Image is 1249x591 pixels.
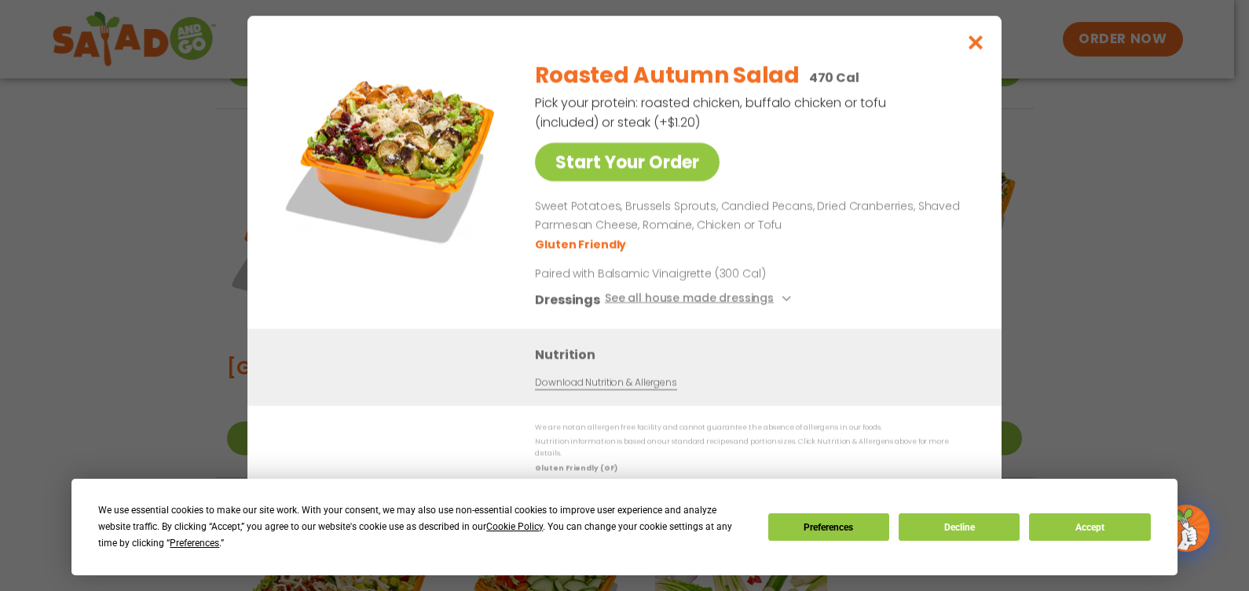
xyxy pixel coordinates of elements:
[535,290,600,309] h3: Dressings
[98,502,749,552] div: We use essential cookies to make our site work. With your consent, we may also use non-essential ...
[809,67,859,87] p: 470 Cal
[535,375,676,390] a: Download Nutrition & Allergens
[283,47,503,267] img: Featured product photo for Roasted Autumn Salad
[535,436,970,460] p: Nutrition information is based on our standard recipes and portion sizes. Click Nutrition & Aller...
[535,476,970,501] p: While our menu includes ingredients that are made without gluten, our restaurants are not gluten ...
[950,16,1002,68] button: Close modal
[1029,513,1150,541] button: Accept
[768,513,889,541] button: Preferences
[535,421,970,433] p: We are not an allergen free facility and cannot guarantee the absence of allergens in our foods.
[605,290,796,309] button: See all house made dressings
[486,521,543,532] span: Cookie Policy
[899,513,1020,541] button: Decline
[535,93,888,132] p: Pick your protein: roasted chicken, buffalo chicken or tofu (included) or steak (+$1.20)
[535,463,617,472] strong: Gluten Friendly (GF)
[71,479,1178,575] div: Cookie Consent Prompt
[535,197,964,235] p: Sweet Potatoes, Brussels Sprouts, Candied Pecans, Dried Cranberries, Shaved Parmesan Cheese, Roma...
[170,538,219,549] span: Preferences
[535,143,720,181] a: Start Your Order
[1164,506,1208,550] img: wpChatIcon
[535,59,799,92] h2: Roasted Autumn Salad
[535,236,628,253] li: Gluten Friendly
[535,345,978,364] h3: Nutrition
[535,265,826,282] p: Paired with Balsamic Vinaigrette (300 Cal)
